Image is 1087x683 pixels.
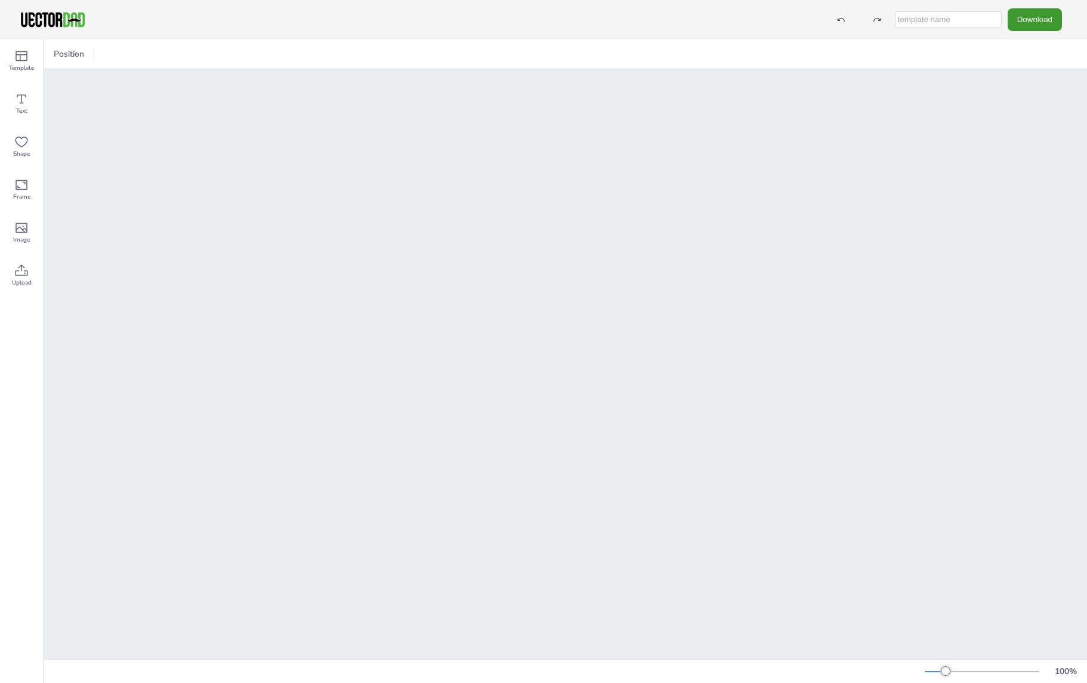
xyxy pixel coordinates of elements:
[1008,8,1062,30] button: Download
[13,192,30,202] span: Frame
[13,149,30,159] span: Shape
[16,106,27,116] span: Text
[51,48,87,60] span: Position
[9,63,34,73] span: Template
[895,11,1002,28] input: template name
[19,11,87,29] img: VectorDad-1.png
[12,278,32,288] span: Upload
[1051,666,1080,677] div: 100 %
[13,235,30,245] span: Image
